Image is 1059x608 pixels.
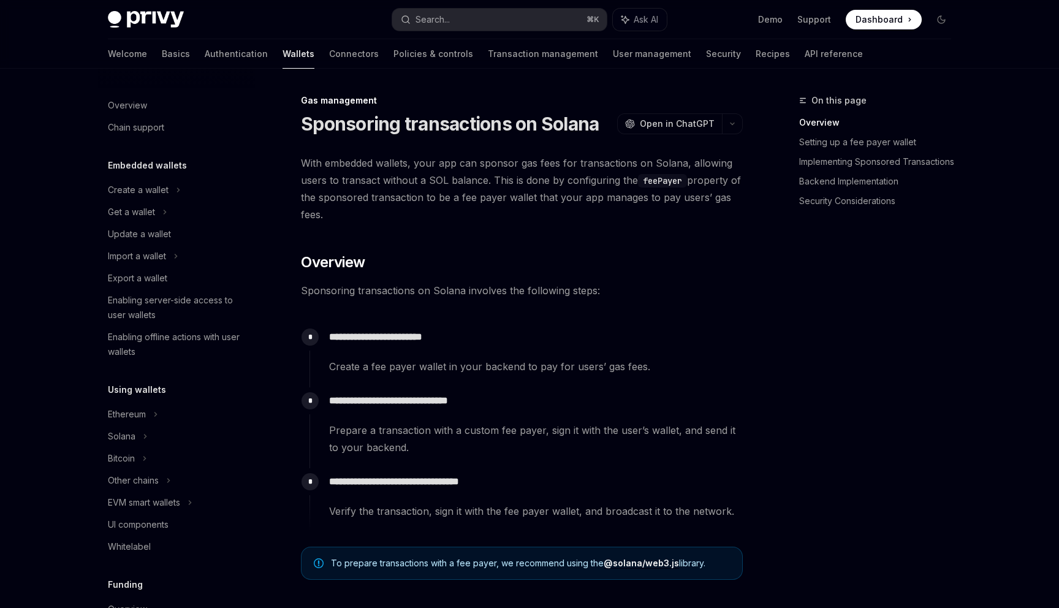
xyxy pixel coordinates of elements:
img: dark logo [108,11,184,28]
div: Export a wallet [108,271,167,286]
a: Policies & controls [393,39,473,69]
div: UI components [108,517,169,532]
h5: Funding [108,577,143,592]
div: Whitelabel [108,539,151,554]
button: Ask AI [613,9,667,31]
span: To prepare transactions with a fee payer, we recommend using the library. [331,557,730,569]
a: Authentication [205,39,268,69]
a: Update a wallet [98,223,255,245]
a: Whitelabel [98,536,255,558]
a: Security [706,39,741,69]
span: With embedded wallets, your app can sponsor gas fees for transactions on Solana, allowing users t... [301,154,743,223]
a: Support [797,13,831,26]
div: Create a wallet [108,183,169,197]
button: Toggle dark mode [932,10,951,29]
a: Overview [799,113,961,132]
a: Overview [98,94,255,116]
a: Export a wallet [98,267,255,289]
div: Ethereum [108,407,146,422]
div: Enabling offline actions with user wallets [108,330,248,359]
a: Dashboard [846,10,922,29]
a: Demo [758,13,783,26]
div: Overview [108,98,147,113]
a: Connectors [329,39,379,69]
span: Ask AI [634,13,658,26]
span: On this page [811,93,867,108]
a: UI components [98,514,255,536]
a: Backend Implementation [799,172,961,191]
div: Chain support [108,120,164,135]
a: Basics [162,39,190,69]
a: User management [613,39,691,69]
div: Search... [416,12,450,27]
span: Sponsoring transactions on Solana involves the following steps: [301,282,743,299]
h5: Embedded wallets [108,158,187,173]
span: Prepare a transaction with a custom fee payer, sign it with the user’s wallet, and send it to you... [329,422,742,456]
span: Create a fee payer wallet in your backend to pay for users’ gas fees. [329,358,742,375]
button: Open in ChatGPT [617,113,722,134]
code: feePayer [638,174,687,188]
div: Enabling server-side access to user wallets [108,293,248,322]
span: ⌘ K [586,15,599,25]
a: Wallets [283,39,314,69]
a: Enabling offline actions with user wallets [98,326,255,363]
a: API reference [805,39,863,69]
div: Update a wallet [108,227,171,241]
div: Solana [108,429,135,444]
a: Implementing Sponsored Transactions [799,152,961,172]
div: Other chains [108,473,159,488]
a: Security Considerations [799,191,961,211]
div: Bitcoin [108,451,135,466]
a: Chain support [98,116,255,139]
span: Overview [301,253,365,272]
div: EVM smart wallets [108,495,180,510]
a: Welcome [108,39,147,69]
span: Open in ChatGPT [640,118,715,130]
span: Verify the transaction, sign it with the fee payer wallet, and broadcast it to the network. [329,503,742,520]
button: Search...⌘K [392,9,607,31]
div: Gas management [301,94,743,107]
a: Transaction management [488,39,598,69]
div: Get a wallet [108,205,155,219]
a: @solana/web3.js [604,558,679,569]
h5: Using wallets [108,382,166,397]
div: Import a wallet [108,249,166,264]
h1: Sponsoring transactions on Solana [301,113,599,135]
a: Setting up a fee payer wallet [799,132,961,152]
a: Recipes [756,39,790,69]
span: Dashboard [856,13,903,26]
svg: Note [314,558,324,568]
a: Enabling server-side access to user wallets [98,289,255,326]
